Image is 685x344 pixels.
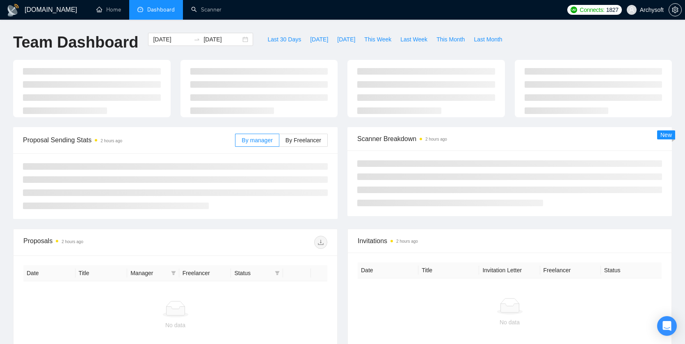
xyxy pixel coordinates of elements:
span: [DATE] [337,35,355,44]
span: to [194,36,200,43]
span: filter [169,267,178,279]
span: user [629,7,635,13]
th: Invitation Letter [479,262,540,278]
button: This Week [360,33,396,46]
span: Manager [130,269,168,278]
span: setting [669,7,681,13]
span: New [660,132,672,138]
th: Date [23,265,75,281]
span: [DATE] [310,35,328,44]
span: By manager [242,137,272,144]
span: Status [234,269,272,278]
h1: Team Dashboard [13,33,138,52]
button: Last 30 Days [263,33,306,46]
span: filter [275,271,280,276]
div: Proposals [23,236,176,249]
th: Freelancer [540,262,601,278]
button: This Month [432,33,469,46]
div: No data [364,318,655,327]
span: By Freelancer [285,137,321,144]
span: Last Month [474,35,502,44]
button: [DATE] [333,33,360,46]
a: homeHome [96,6,121,13]
span: Dashboard [147,6,175,13]
span: Invitations [358,236,662,246]
span: This Week [364,35,391,44]
time: 2 hours ago [396,239,418,244]
img: logo [7,4,20,17]
div: Open Intercom Messenger [657,316,677,336]
span: filter [273,267,281,279]
th: Date [358,262,418,278]
time: 2 hours ago [425,137,447,141]
time: 2 hours ago [100,139,122,143]
th: Title [418,262,479,278]
span: Last Week [400,35,427,44]
a: setting [669,7,682,13]
th: Title [75,265,128,281]
button: Last Week [396,33,432,46]
button: [DATE] [306,33,333,46]
a: searchScanner [191,6,221,13]
button: setting [669,3,682,16]
span: dashboard [137,7,143,12]
span: filter [171,271,176,276]
span: Scanner Breakdown [357,134,662,144]
span: 1827 [606,5,619,14]
img: upwork-logo.png [571,7,577,13]
th: Manager [127,265,179,281]
th: Freelancer [179,265,231,281]
input: End date [203,35,241,44]
th: Status [601,262,662,278]
button: Last Month [469,33,507,46]
input: Start date [153,35,190,44]
time: 2 hours ago [62,239,83,244]
span: Connects: [580,5,604,14]
div: No data [30,321,321,330]
span: swap-right [194,36,200,43]
span: Last 30 Days [267,35,301,44]
span: This Month [436,35,465,44]
span: Proposal Sending Stats [23,135,235,145]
